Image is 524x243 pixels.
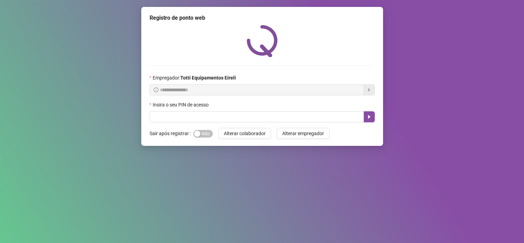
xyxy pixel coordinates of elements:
span: Alterar colaborador [224,130,266,137]
span: info-circle [154,87,159,92]
strong: Totti Equipamentos Eireli [180,75,236,81]
span: Empregador : [153,74,236,82]
button: Alterar colaborador [218,128,271,139]
div: Registro de ponto web [150,14,375,22]
img: QRPoint [247,25,278,57]
label: Sair após registrar [150,128,193,139]
span: Alterar empregador [282,130,324,137]
label: Insira o seu PIN de acesso [150,101,213,109]
button: Alterar empregador [277,128,330,139]
span: caret-right [366,114,372,120]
